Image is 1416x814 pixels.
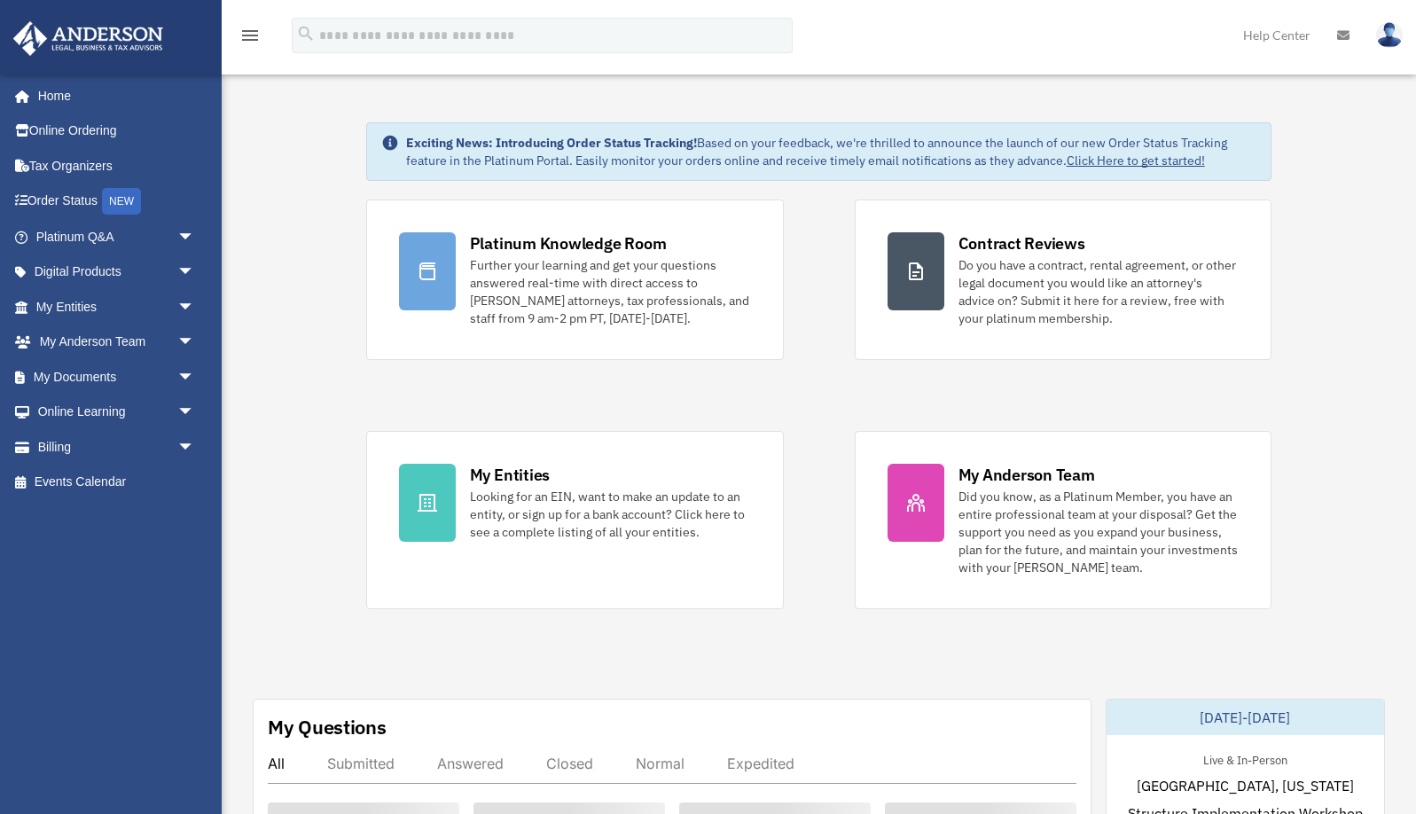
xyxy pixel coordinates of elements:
[12,289,222,325] a: My Entitiesarrow_drop_down
[1189,749,1302,768] div: Live & In-Person
[958,464,1095,486] div: My Anderson Team
[366,431,784,609] a: My Entities Looking for an EIN, want to make an update to an entity, or sign up for a bank accoun...
[1137,775,1354,796] span: [GEOGRAPHIC_DATA], [US_STATE]
[470,256,751,327] div: Further your learning and get your questions answered real-time with direct access to [PERSON_NAM...
[12,254,222,290] a: Digital Productsarrow_drop_down
[177,325,213,361] span: arrow_drop_down
[12,78,213,113] a: Home
[958,256,1240,327] div: Do you have a contract, rental agreement, or other legal document you would like an attorney's ad...
[296,24,316,43] i: search
[12,429,222,465] a: Billingarrow_drop_down
[177,429,213,466] span: arrow_drop_down
[406,135,697,151] strong: Exciting News: Introducing Order Status Tracking!
[239,31,261,46] a: menu
[12,359,222,395] a: My Documentsarrow_drop_down
[12,219,222,254] a: Platinum Q&Aarrow_drop_down
[12,325,222,360] a: My Anderson Teamarrow_drop_down
[546,755,593,772] div: Closed
[406,134,1257,169] div: Based on your feedback, we're thrilled to announce the launch of our new Order Status Tracking fe...
[12,113,222,149] a: Online Ordering
[177,289,213,325] span: arrow_drop_down
[12,395,222,430] a: Online Learningarrow_drop_down
[239,25,261,46] i: menu
[327,755,395,772] div: Submitted
[958,488,1240,576] div: Did you know, as a Platinum Member, you have an entire professional team at your disposal? Get th...
[958,232,1085,254] div: Contract Reviews
[8,21,168,56] img: Anderson Advisors Platinum Portal
[177,254,213,291] span: arrow_drop_down
[470,232,667,254] div: Platinum Knowledge Room
[855,431,1272,609] a: My Anderson Team Did you know, as a Platinum Member, you have an entire professional team at your...
[268,755,285,772] div: All
[727,755,794,772] div: Expedited
[12,148,222,184] a: Tax Organizers
[268,714,387,740] div: My Questions
[470,488,751,541] div: Looking for an EIN, want to make an update to an entity, or sign up for a bank account? Click her...
[1376,22,1403,48] img: User Pic
[366,200,784,360] a: Platinum Knowledge Room Further your learning and get your questions answered real-time with dire...
[177,395,213,431] span: arrow_drop_down
[12,465,222,500] a: Events Calendar
[1067,153,1205,168] a: Click Here to get started!
[177,219,213,255] span: arrow_drop_down
[102,188,141,215] div: NEW
[12,184,222,220] a: Order StatusNEW
[470,464,550,486] div: My Entities
[1107,700,1384,735] div: [DATE]-[DATE]
[636,755,685,772] div: Normal
[177,359,213,395] span: arrow_drop_down
[437,755,504,772] div: Answered
[855,200,1272,360] a: Contract Reviews Do you have a contract, rental agreement, or other legal document you would like...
